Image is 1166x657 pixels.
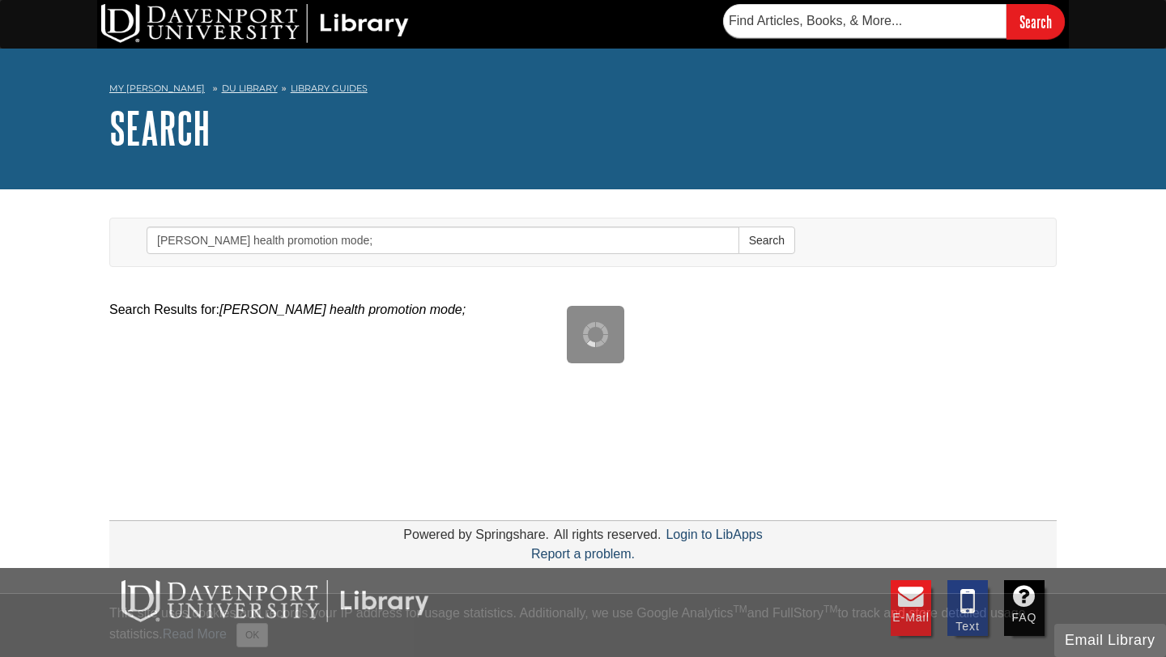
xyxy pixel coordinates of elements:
a: Report a problem. [531,547,635,561]
input: Enter Search Words [147,227,739,254]
a: Login to LibApps [666,528,762,541]
img: Working... [583,322,608,347]
a: DU Library [222,83,278,94]
form: Searches DU Library's articles, books, and more [723,4,1065,39]
div: Powered by Springshare. [401,528,551,541]
a: Text [947,580,988,636]
div: All rights reserved. [551,528,664,541]
a: Library Guides [291,83,368,94]
a: E-mail [891,580,931,636]
a: FAQ [1004,580,1045,636]
a: Read More [163,627,227,641]
h1: Search [109,104,1057,152]
sup: TM [823,604,837,615]
input: Search [1006,4,1065,39]
button: Close [236,623,268,647]
div: Search Results for: [109,300,1057,320]
a: My [PERSON_NAME] [109,82,205,95]
img: DU Library [101,4,409,43]
div: This site uses cookies and records your IP address for usage statistics. Additionally, we use Goo... [109,604,1057,647]
input: Find Articles, Books, & More... [723,4,1006,38]
button: Email Library [1054,624,1166,657]
sup: TM [733,604,747,615]
em: [PERSON_NAME] health promotion mode; [219,303,466,316]
button: Search [738,227,795,254]
img: DU Libraries [121,580,429,622]
nav: breadcrumb [109,78,1057,104]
